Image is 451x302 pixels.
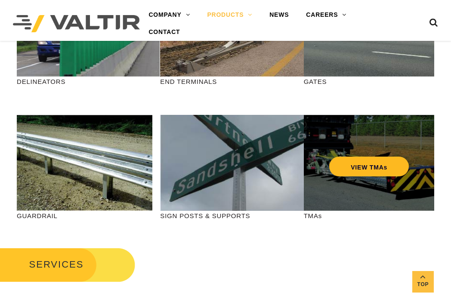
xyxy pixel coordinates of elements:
[198,6,261,24] a: PRODUCTS
[261,6,297,24] a: NEWS
[13,15,140,32] img: Valtir
[304,77,434,86] p: GATES
[17,77,147,86] p: DELINEATORS
[160,77,290,86] p: END TERMINALS
[329,157,409,176] a: VIEW TMAs
[140,24,188,41] a: CONTACT
[412,280,434,290] span: Top
[297,6,355,24] a: CAREERS
[160,211,290,221] p: SIGN POSTS & SUPPORTS
[304,211,434,221] p: TMAs
[17,211,147,221] p: GUARDRAIL
[412,271,434,293] a: Top
[140,6,198,24] a: COMPANY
